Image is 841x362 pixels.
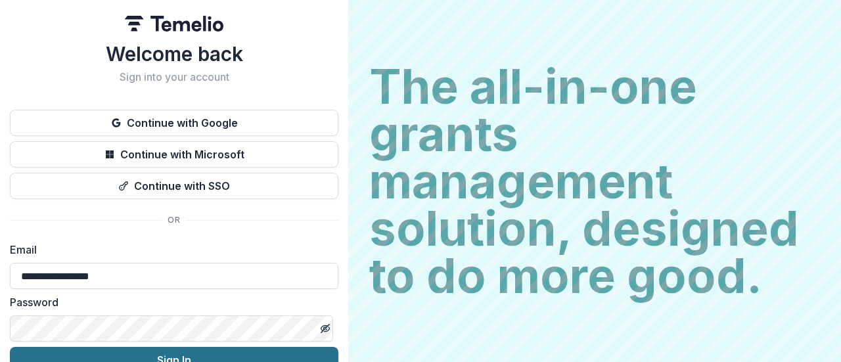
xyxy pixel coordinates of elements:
[125,16,223,32] img: Temelio
[10,71,338,83] h2: Sign into your account
[315,318,336,339] button: Toggle password visibility
[10,110,338,136] button: Continue with Google
[10,141,338,168] button: Continue with Microsoft
[10,42,338,66] h1: Welcome back
[10,242,330,258] label: Email
[10,173,338,199] button: Continue with SSO
[10,294,330,310] label: Password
